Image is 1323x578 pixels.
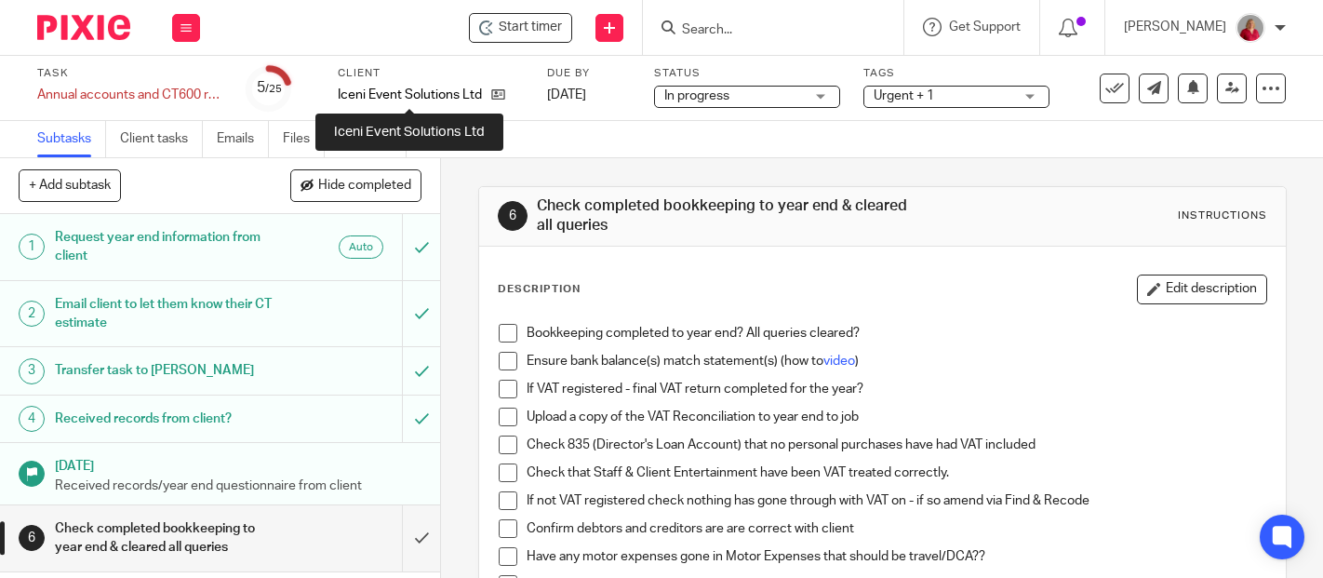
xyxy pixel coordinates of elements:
[338,86,482,104] p: Iceni Event Solutions Ltd
[257,77,282,99] div: 5
[547,66,631,81] label: Due by
[527,491,1266,510] p: If not VAT registered check nothing has gone through with VAT on - if so amend via Find & Recode
[527,352,1266,370] p: Ensure bank balance(s) match statement(s) (how to )
[527,519,1266,538] p: Confirm debtors and creditors are are correct with client
[265,84,282,94] small: /25
[339,121,407,157] a: Notes (0)
[498,282,581,297] p: Description
[1124,18,1226,36] p: [PERSON_NAME]
[55,405,274,433] h1: Received records from client?
[527,436,1266,454] p: Check 835 (Director's Loan Account) that no personal purchases have had VAT included
[654,66,840,81] label: Status
[338,66,524,81] label: Client
[1236,13,1265,43] img: fd10cc094e9b0-100.png
[283,121,325,157] a: Files
[527,324,1266,343] p: Bookkeeping completed to year end? All queries cleared?
[318,179,411,194] span: Hide completed
[37,86,223,104] div: Annual accounts and CT600 return
[19,406,45,432] div: 4
[469,13,572,43] div: Iceni Event Solutions Ltd - Annual accounts and CT600 return
[55,452,421,476] h1: [DATE]
[55,477,421,495] p: Received records/year end questionnaire from client
[19,525,45,551] div: 6
[527,380,1266,398] p: If VAT registered - final VAT return completed for the year?
[949,20,1021,34] span: Get Support
[527,547,1266,566] p: Have any motor expenses gone in Motor Expenses that should be travel/DCA??
[1178,208,1267,223] div: Instructions
[19,234,45,260] div: 1
[527,408,1266,426] p: Upload a copy of the VAT Reconciliation to year end to job
[1137,275,1267,304] button: Edit description
[55,356,274,384] h1: Transfer task to [PERSON_NAME]
[537,196,922,236] h1: Check completed bookkeeping to year end & cleared all queries
[290,169,421,201] button: Hide completed
[55,223,274,271] h1: Request year end information from client
[498,201,528,231] div: 6
[217,121,269,157] a: Emails
[37,66,223,81] label: Task
[547,88,586,101] span: [DATE]
[874,89,934,102] span: Urgent + 1
[499,18,562,37] span: Start timer
[664,89,729,102] span: In progress
[823,355,855,368] a: video
[19,358,45,384] div: 3
[339,235,383,259] div: Auto
[19,301,45,327] div: 2
[37,121,106,157] a: Subtasks
[421,121,492,157] a: Audit logs
[55,515,274,562] h1: Check completed bookkeeping to year end & cleared all queries
[37,15,130,40] img: Pixie
[863,66,1049,81] label: Tags
[55,290,274,338] h1: Email client to let them know their CT estimate
[680,22,848,39] input: Search
[527,464,1266,482] p: Check that Staff & Client Entertainment have been VAT treated correctly.
[19,169,121,201] button: + Add subtask
[120,121,203,157] a: Client tasks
